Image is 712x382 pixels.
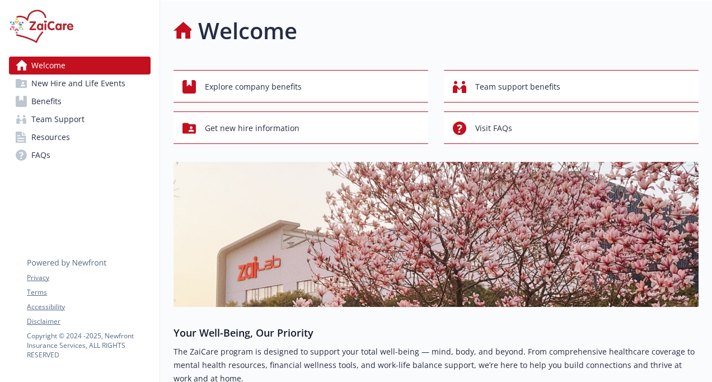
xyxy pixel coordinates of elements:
span: Team support benefits [475,76,560,97]
button: Get new hire information [174,111,428,144]
button: Visit FAQs [444,111,699,144]
a: Resources [9,128,151,146]
a: Privacy [27,273,150,283]
span: Benefits [31,92,62,110]
span: Visit FAQs [475,118,512,139]
a: Terms [27,287,150,297]
a: New Hire and Life Events [9,74,151,92]
span: Resources [31,128,70,146]
a: FAQs [9,146,151,164]
a: Welcome [9,57,151,74]
button: Explore company benefits [174,70,428,103]
button: Team support benefits [444,70,699,103]
p: Copyright © 2024 - 2025 , Newfront Insurance Services, ALL RIGHTS RESERVED [27,331,150,360]
span: Explore company benefits [205,76,302,97]
img: overview page banner [174,162,699,307]
span: New Hire and Life Events [31,74,125,92]
h1: Welcome [198,14,297,48]
h3: Your Well-Being, Our Priority [174,325,699,341]
span: Welcome [31,57,65,74]
a: Accessibility [27,302,150,312]
span: Get new hire information [205,118,299,139]
a: Team Support [9,110,151,128]
span: Team Support [31,110,85,128]
a: Disclaimer [27,316,150,327]
span: FAQs [31,146,50,164]
a: Benefits [9,92,151,110]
